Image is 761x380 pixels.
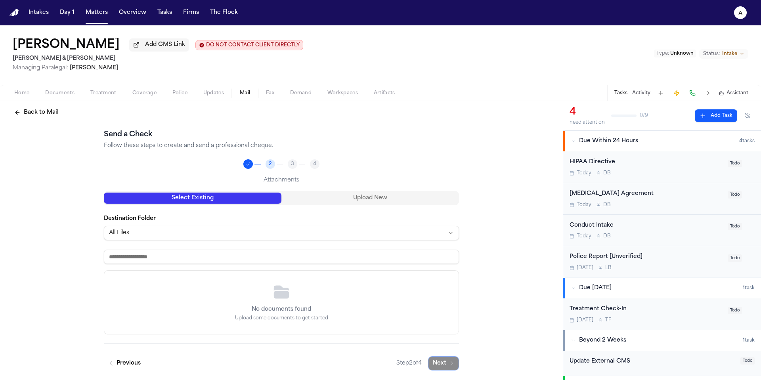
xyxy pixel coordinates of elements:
[45,90,75,96] span: Documents
[104,159,459,169] nav: Progress
[577,202,591,208] span: Today
[577,265,593,271] span: [DATE]
[428,356,459,370] button: Next
[57,6,78,20] button: Day 1
[563,351,761,376] div: Open task: Update External CMS
[266,90,274,96] span: Fax
[10,9,19,17] a: Home
[13,54,303,63] h2: [PERSON_NAME] & [PERSON_NAME]
[655,88,666,99] button: Add Task
[235,315,328,321] p: Upload some documents to get started
[570,357,736,366] div: Update External CMS
[203,90,224,96] span: Updates
[570,119,605,126] div: need attention
[563,330,761,351] button: Beyond 2 Weeks1task
[703,51,720,57] span: Status:
[671,88,682,99] button: Create Immediate Task
[656,51,669,56] span: Type :
[374,90,395,96] span: Artifacts
[570,221,723,230] div: Conduct Intake
[728,223,742,230] span: Todo
[13,65,68,71] span: Managing Paralegal:
[14,90,29,96] span: Home
[570,305,723,314] div: Treatment Check-In
[740,357,755,365] span: Todo
[728,307,742,314] span: Todo
[605,317,611,323] span: T F
[70,65,118,71] span: [PERSON_NAME]
[172,90,187,96] span: Police
[206,42,300,48] span: DO NOT CONTACT CLIENT DIRECTLY
[577,170,591,176] span: Today
[396,359,422,367] span: Step 2 of 4
[743,285,755,291] span: 1 task
[327,90,358,96] span: Workspaces
[579,137,638,145] span: Due Within 24 Hours
[577,233,591,239] span: Today
[13,38,120,52] button: Edit matter name
[13,38,120,52] h1: [PERSON_NAME]
[116,6,149,20] button: Overview
[145,41,185,49] span: Add CMS Link
[670,51,694,56] span: Unknown
[603,233,611,239] span: D B
[154,6,175,20] button: Tasks
[132,90,157,96] span: Coverage
[10,9,19,17] img: Finch Logo
[739,138,755,144] span: 4 task s
[252,306,311,313] p: No documents found
[25,6,52,20] a: Intakes
[291,161,294,167] span: 3
[104,193,281,204] button: Select Existing
[10,105,63,120] button: Back to Mail
[563,298,761,330] div: Open task: Treatment Check-In
[695,109,737,122] button: Add Task
[722,51,737,57] span: Intake
[563,215,761,246] div: Open task: Conduct Intake
[614,90,627,96] button: Tasks
[313,161,316,167] span: 4
[207,6,241,20] button: The Flock
[640,113,648,119] span: 0 / 9
[269,161,272,167] span: 2
[129,38,189,51] button: Add CMS Link
[563,151,761,183] div: Open task: HIPAA Directive
[727,90,748,96] span: Assistant
[563,246,761,277] div: Open task: Police Report [Unverified]
[728,160,742,167] span: Todo
[728,254,742,262] span: Todo
[264,177,299,183] span: Attachments
[290,90,312,96] span: Demand
[605,265,612,271] span: L B
[82,6,111,20] button: Matters
[563,131,761,151] button: Due Within 24 Hours4tasks
[104,129,459,140] h2: Send a Check
[240,90,250,96] span: Mail
[743,337,755,344] span: 1 task
[180,6,202,20] button: Firms
[728,191,742,199] span: Todo
[570,106,605,118] div: 4
[104,356,145,370] button: Previous
[281,193,459,204] button: Upload New
[699,49,748,59] button: Change status from Intake
[719,90,748,96] button: Assistant
[570,158,723,167] div: HIPAA Directive
[579,284,612,292] span: Due [DATE]
[104,142,459,150] p: Follow these steps to create and send a professional cheque.
[570,189,723,199] div: [MEDICAL_DATA] Agreement
[104,215,459,223] label: Destination Folder
[632,90,650,96] button: Activity
[577,317,593,323] span: [DATE]
[654,50,696,57] button: Edit Type: Unknown
[687,88,698,99] button: Make a Call
[90,90,117,96] span: Treatment
[603,202,611,208] span: D B
[563,278,761,298] button: Due [DATE]1task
